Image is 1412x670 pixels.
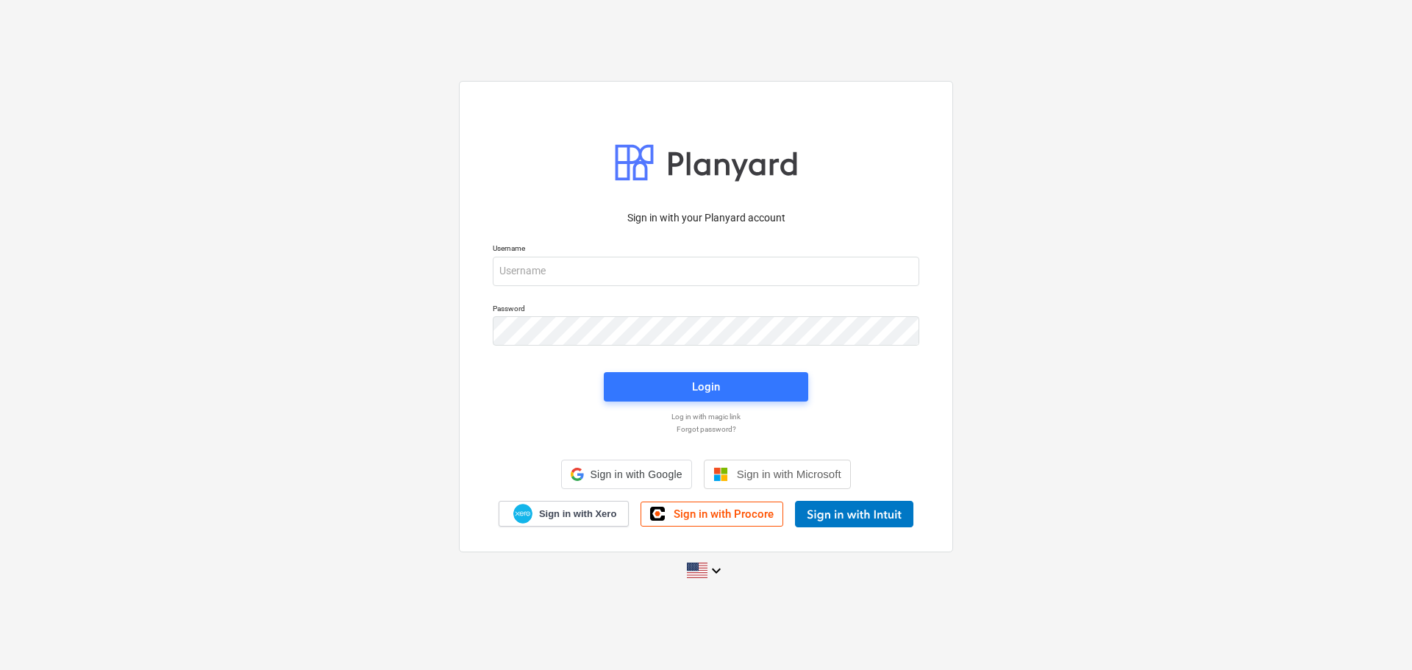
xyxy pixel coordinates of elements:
p: Sign in with your Planyard account [493,210,919,226]
span: Sign in with Procore [674,507,774,521]
span: Sign in with Microsoft [737,468,841,480]
input: Username [493,257,919,286]
p: Username [493,243,919,256]
img: Microsoft logo [713,467,728,482]
a: Log in with magic link [485,412,927,421]
a: Forgot password? [485,424,927,434]
button: Login [604,372,808,402]
img: Xero logo [513,504,532,524]
span: Sign in with Xero [539,507,616,521]
span: Sign in with Google [590,468,682,480]
a: Sign in with Procore [641,502,783,527]
div: Sign in with Google [561,460,691,489]
i: keyboard_arrow_down [707,562,725,580]
p: Password [493,304,919,316]
a: Sign in with Xero [499,501,630,527]
div: Login [692,377,720,396]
